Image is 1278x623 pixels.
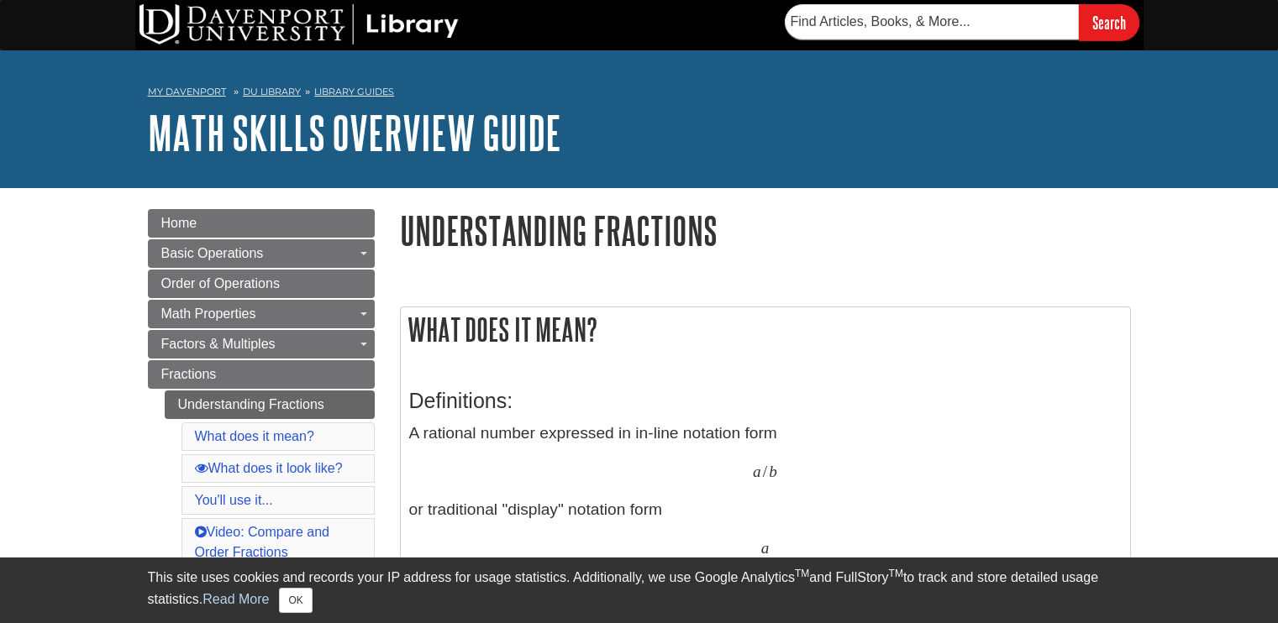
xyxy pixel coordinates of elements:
a: Library Guides [314,86,394,97]
span: Factors & Multiples [161,337,276,351]
button: Close [279,588,312,613]
a: Basic Operations [148,239,375,268]
a: What does it mean? [195,429,314,443]
input: Find Articles, Books, & More... [785,4,1079,39]
a: Fractions [148,360,375,389]
span: a [753,462,761,481]
a: Understanding Fractions [165,390,375,419]
sup: TM [889,568,903,579]
a: Math Properties [148,300,375,328]
a: What does it look like? [195,461,343,475]
form: Searches DU Library's articles, books, and more [785,4,1139,40]
h1: Understanding Fractions [400,209,1131,252]
span: Basic Operations [161,246,264,260]
nav: breadcrumb [148,81,1131,107]
img: DU Library [139,4,459,44]
span: Fractions [161,367,217,381]
span: Order of Operations [161,276,280,291]
h3: Definitions: [409,389,1122,413]
p: A rational number expressed in in-line notation form or traditional "display" notation form where... [409,421,1122,621]
a: Factors & Multiples [148,330,375,359]
a: You'll use it... [195,493,273,507]
a: Math Skills Overview Guide [148,107,561,159]
a: Read More [202,592,269,606]
sup: TM [795,568,809,579]
h2: What does it mean? [401,307,1130,352]
span: a [761,538,770,558]
span: Home [161,216,197,230]
a: Order of Operations [148,270,375,298]
span: b [769,462,777,481]
a: Video: Compare and Order Fractions [195,525,329,559]
a: My Davenport [148,85,226,99]
div: This site uses cookies and records your IP address for usage statistics. Additionally, we use Goo... [148,568,1131,613]
span: / [763,462,767,481]
a: Home [148,209,375,238]
a: DU Library [243,86,301,97]
input: Search [1079,4,1139,40]
span: Math Properties [161,306,256,321]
